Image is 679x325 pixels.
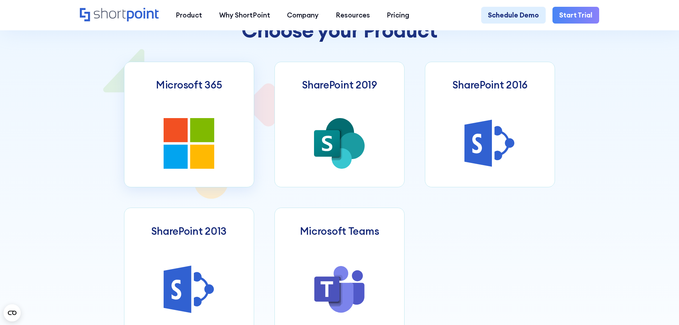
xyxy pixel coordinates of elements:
[379,7,418,24] a: Pricing
[452,79,528,91] h3: SharePoint 2016
[167,7,211,24] a: Product
[278,7,327,24] a: Company
[176,10,202,20] div: Product
[336,10,370,20] div: Resources
[274,62,405,187] a: SharePoint 2019
[4,304,21,321] button: Open CMP widget
[643,291,679,325] iframe: Chat Widget
[80,8,159,22] a: Home
[481,7,546,24] a: Schedule Demo
[211,7,279,24] a: Why ShortPoint
[552,7,599,24] a: Start Trial
[156,79,222,91] h3: Microsoft 365
[300,225,379,237] h3: Microsoft Teams
[151,225,227,237] h3: SharePoint 2013
[124,19,555,41] h2: Choose your Product
[425,62,555,187] a: SharePoint 2016
[287,10,319,20] div: Company
[302,79,377,91] h3: SharePoint 2019
[219,10,270,20] div: Why ShortPoint
[387,10,409,20] div: Pricing
[327,7,379,24] a: Resources
[124,62,254,187] a: Microsoft 365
